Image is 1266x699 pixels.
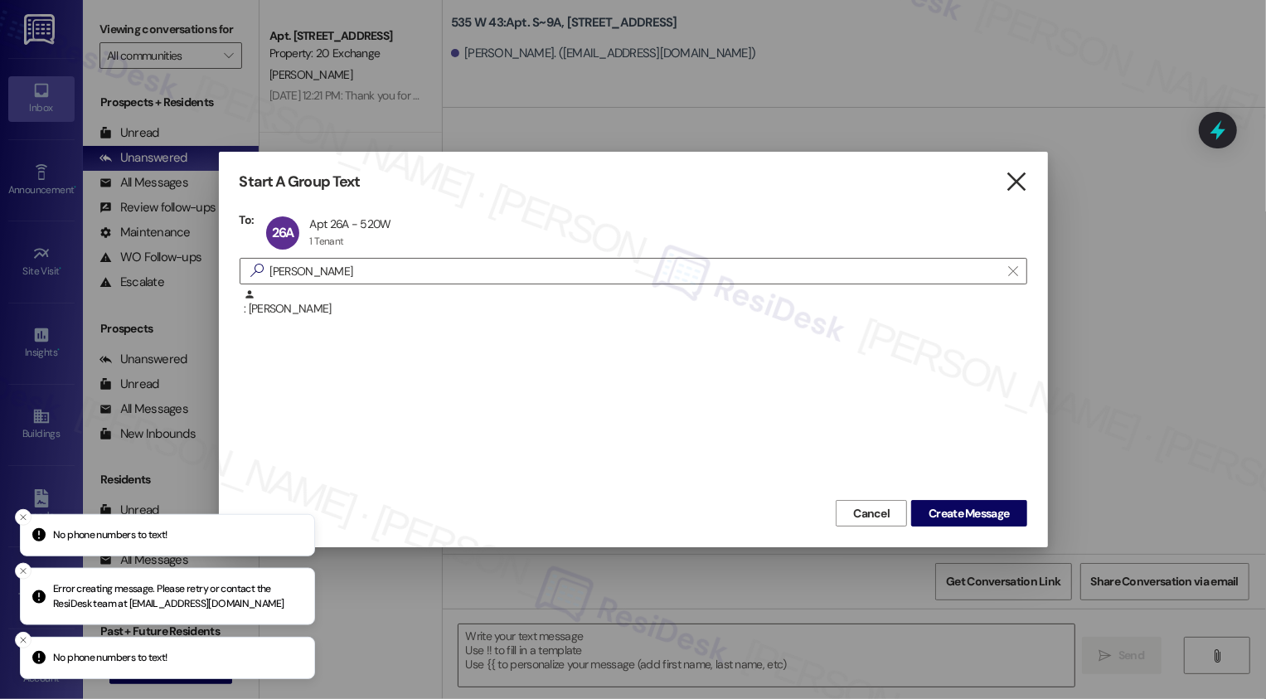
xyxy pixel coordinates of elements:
p: No phone numbers to text! [53,527,167,542]
button: Close toast [15,563,32,580]
span: Create Message [929,505,1009,522]
div: Apt 26A - 520W [309,216,390,231]
i:  [1008,265,1017,278]
div: 1 Tenant [309,235,343,248]
button: Cancel [836,500,907,527]
div: : [PERSON_NAME] [240,289,1027,330]
i:  [1005,173,1027,191]
h3: To: [240,212,255,227]
p: No phone numbers to text! [53,651,167,666]
div: : [PERSON_NAME] [244,289,1027,318]
p: Error creating message. Please retry or contact the ResiDesk team at [EMAIL_ADDRESS][DOMAIN_NAME] [53,582,301,611]
button: Create Message [911,500,1026,527]
input: Search for any contact or apartment [270,260,1000,283]
button: Close toast [15,508,32,525]
i:  [244,262,270,279]
h3: Start A Group Text [240,172,361,192]
span: Cancel [853,505,890,522]
button: Clear text [1000,259,1026,284]
button: Close toast [15,632,32,648]
span: 26A [272,224,294,241]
